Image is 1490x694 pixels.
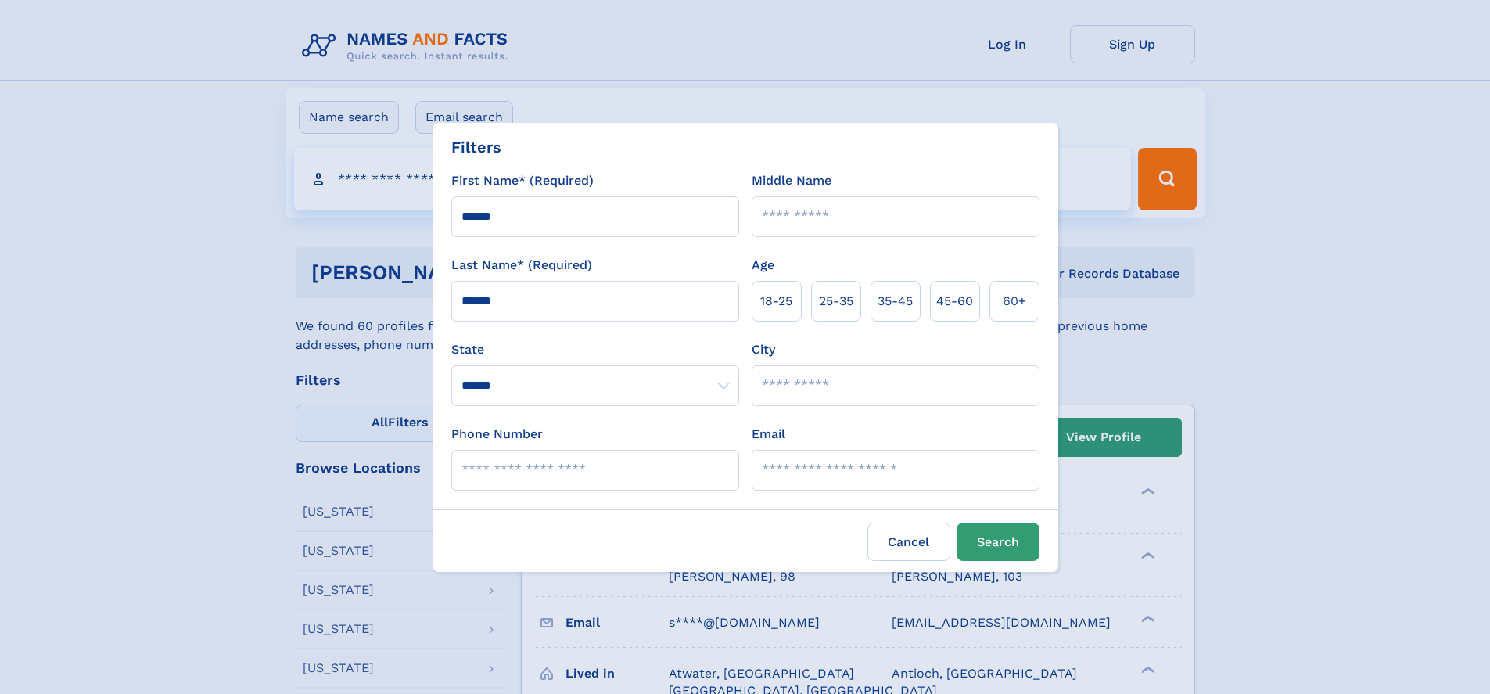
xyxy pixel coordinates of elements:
[752,425,785,444] label: Email
[451,135,501,159] div: Filters
[752,171,831,190] label: Middle Name
[867,523,950,561] label: Cancel
[451,340,739,359] label: State
[451,425,543,444] label: Phone Number
[451,256,592,275] label: Last Name* (Required)
[1003,292,1026,311] span: 60+
[451,171,594,190] label: First Name* (Required)
[936,292,973,311] span: 45‑60
[878,292,913,311] span: 35‑45
[957,523,1039,561] button: Search
[752,340,775,359] label: City
[760,292,792,311] span: 18‑25
[752,256,774,275] label: Age
[819,292,853,311] span: 25‑35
